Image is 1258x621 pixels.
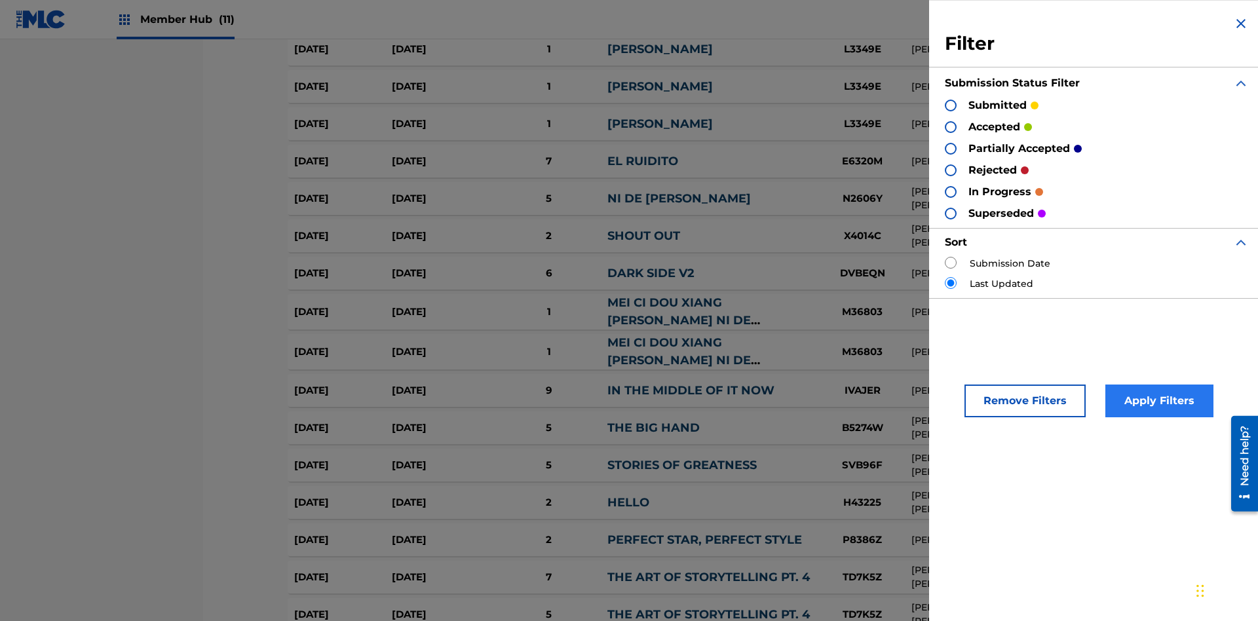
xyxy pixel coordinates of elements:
span: (11) [219,13,235,26]
strong: Sort [945,236,967,248]
div: SVB96F [813,458,911,473]
div: [PERSON_NAME] [911,155,1117,168]
iframe: Resource Center [1221,411,1258,518]
div: [DATE] [294,229,392,244]
div: DVBEQN [813,266,911,281]
div: L3349E [813,79,911,94]
img: expand [1233,75,1249,91]
div: M36803 [813,305,911,320]
div: 5 [490,458,607,473]
div: [DATE] [294,266,392,281]
div: [DATE] [392,345,489,360]
p: in progress [968,184,1031,200]
div: B5274W [813,421,911,436]
div: [PERSON_NAME] [911,533,1117,547]
p: rejected [968,162,1017,178]
p: submitted [968,98,1027,113]
div: H43225 [813,495,911,510]
div: 2 [490,495,607,510]
div: 7 [490,570,607,585]
div: 2 [490,533,607,548]
a: THE ART OF STORYTELLING PT. 4 [607,570,810,584]
div: 9 [490,383,607,398]
button: Apply Filters [1105,385,1213,417]
div: 2 [490,229,607,244]
div: [DATE] [392,533,489,548]
a: SHOUT OUT [607,229,680,243]
div: P8386Z [813,533,911,548]
div: [PERSON_NAME], [PERSON_NAME]-[PERSON_NAME], [PERSON_NAME], [PERSON_NAME] [911,185,1117,212]
div: [DATE] [392,266,489,281]
p: accepted [968,119,1020,135]
div: [DATE] [392,421,489,436]
div: [DATE] [294,533,392,548]
p: superseded [968,206,1034,221]
div: [PERSON_NAME], [PERSON_NAME] [911,43,1117,56]
label: Last Updated [970,277,1033,291]
div: [PERSON_NAME] [911,345,1117,359]
div: 7 [490,154,607,169]
div: L3349E [813,117,911,132]
div: [DATE] [392,154,489,169]
a: MEI CI DOU XIANG [PERSON_NAME] NI DE [PERSON_NAME] [607,335,751,385]
iframe: Chat Widget [1192,558,1258,621]
div: [DATE] [392,383,489,398]
div: E6320M [813,154,911,169]
div: [DATE] [392,117,489,132]
div: [DATE] [294,79,392,94]
div: [PERSON_NAME], [PERSON_NAME], [PERSON_NAME] [911,489,1117,516]
a: [PERSON_NAME] [607,79,713,94]
img: Top Rightsholders [117,12,132,28]
div: 6 [490,266,607,281]
div: [PERSON_NAME], [PERSON_NAME], [PERSON_NAME] [PERSON_NAME] [911,451,1117,479]
div: IVAJER [813,383,911,398]
a: [PERSON_NAME] [607,117,713,131]
div: N2606Y [813,191,911,206]
div: [DATE] [392,79,489,94]
div: [DATE] [294,117,392,132]
a: PERFECT STAR, PERFECT STYLE [607,533,802,547]
div: [DATE] [294,458,392,473]
div: [DATE] [392,458,489,473]
a: HELLO [607,495,649,510]
a: DARK SIDE V2 [607,266,695,280]
div: [PERSON_NAME], [PERSON_NAME], [PERSON_NAME], [PERSON_NAME] JR [PERSON_NAME] [911,222,1117,250]
a: IN THE MIDDLE OF IT NOW [607,383,774,398]
div: TD7K5Z [813,570,911,585]
a: EL RUIDITO [607,154,678,168]
div: X4014C [813,229,911,244]
div: L3349E [813,42,911,57]
div: [DATE] [294,154,392,169]
div: [DATE] [294,495,392,510]
p: partially accepted [968,141,1070,157]
div: 5 [490,191,607,206]
img: MLC Logo [16,10,66,29]
div: [DATE] [294,570,392,585]
div: Drag [1196,571,1204,611]
div: [DATE] [392,495,489,510]
label: Submission Date [970,257,1050,271]
div: [DATE] [294,305,392,320]
h3: Filter [945,32,1249,56]
a: STORIES OF GREATNESS [607,458,757,472]
div: [DATE] [392,570,489,585]
a: THE BIG HAND [607,421,700,435]
div: [DATE] [392,191,489,206]
img: close [1233,16,1249,31]
img: expand [1233,235,1249,250]
strong: Submission Status Filter [945,77,1080,89]
span: Member Hub [140,12,235,27]
a: [PERSON_NAME] [607,42,713,56]
a: MEI CI DOU XIANG [PERSON_NAME] NI DE [PERSON_NAME] [607,295,751,345]
div: [PERSON_NAME] [PERSON_NAME] [911,384,1117,398]
div: 1 [490,117,607,132]
div: M36803 [813,345,911,360]
div: [PERSON_NAME] [911,305,1117,319]
div: [DATE] [294,345,392,360]
div: 1 [490,345,607,360]
div: 1 [490,305,607,320]
div: 5 [490,421,607,436]
div: [PERSON_NAME] [PERSON_NAME] [911,267,1117,280]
